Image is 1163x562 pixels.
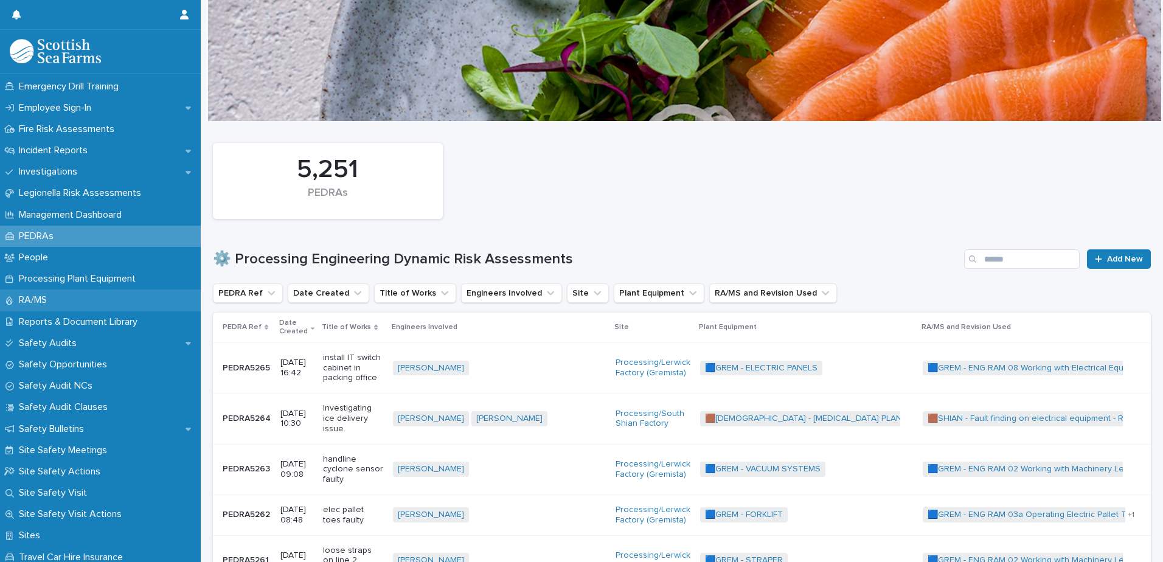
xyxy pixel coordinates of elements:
input: Search [964,249,1080,269]
p: Site Safety Meetings [14,445,117,456]
button: Title of Works [374,283,456,303]
button: Engineers Involved [461,283,562,303]
p: PEDRA Ref [223,321,262,334]
a: 🟦GREM - FORKLIFT [705,510,783,520]
p: Processing Plant Equipment [14,273,145,285]
a: 🟦GREM - VACUUM SYSTEMS [705,464,821,474]
p: install IT switch cabinet in packing office [323,353,383,383]
a: Processing/Lerwick Factory (Gremista) [616,505,690,526]
p: Safety Bulletins [14,423,94,435]
p: PEDRA5263 [223,462,273,474]
button: Date Created [288,283,369,303]
p: RA/MS [14,294,57,306]
img: bPIBxiqnSb2ggTQWdOVV [10,39,101,63]
p: Date Created [279,316,308,339]
h1: ⚙️ Processing Engineering Dynamic Risk Assessments [213,251,959,268]
p: elec pallet toes faulty [323,505,383,526]
p: [DATE] 08:48 [280,505,313,526]
span: + 1 [1128,512,1134,519]
a: Add New [1087,249,1151,269]
a: 🟫SHIAN - Fault finding on electrical equipment - Rev 4 🟩 [928,414,1154,424]
p: Employee Sign-In [14,102,101,114]
p: Incident Reports [14,145,97,156]
p: PEDRA5265 [223,361,273,373]
button: RA/MS and Revision Used [709,283,837,303]
p: Engineers Involved [392,321,457,334]
p: RA/MS and Revision Used [922,321,1011,334]
tr: PEDRA5265PEDRA5265 [DATE] 16:42install IT switch cabinet in packing office[PERSON_NAME] Processin... [213,342,1155,393]
p: People [14,252,58,263]
p: PEDRA5262 [223,507,273,520]
tr: PEDRA5264PEDRA5264 [DATE] 10:30Investigating ice delivery issue.[PERSON_NAME] [PERSON_NAME] Proce... [213,394,1155,444]
a: 🟫[DEMOGRAPHIC_DATA] - [MEDICAL_DATA] PLANT [705,414,908,424]
a: Processing/Lerwick Factory (Gremista) [616,459,690,480]
span: Add New [1107,255,1143,263]
p: [DATE] 16:42 [280,358,313,378]
p: Management Dashboard [14,209,131,221]
p: Site [614,321,629,334]
p: Plant Equipment [699,321,757,334]
a: [PERSON_NAME] [398,510,464,520]
p: Safety Audits [14,338,86,349]
tr: PEDRA5262PEDRA5262 [DATE] 08:48elec pallet toes faulty[PERSON_NAME] Processing/Lerwick Factory (G... [213,494,1155,535]
p: handline cyclone sensor faulty [323,454,383,485]
div: PEDRAs [234,187,422,212]
a: 🟦GREM - ELECTRIC PANELS [705,363,818,373]
p: Investigating ice delivery issue. [323,403,383,434]
a: [PERSON_NAME] [398,414,464,424]
p: Legionella Risk Assessments [14,187,151,199]
p: PEDRA5264 [223,411,273,424]
p: Investigations [14,166,87,178]
p: [DATE] 09:08 [280,459,313,480]
p: Site Safety Visit Actions [14,508,131,520]
p: Safety Opportunities [14,359,117,370]
p: Site Safety Visit [14,487,97,499]
p: PEDRAs [14,231,63,242]
p: Sites [14,530,50,541]
a: [PERSON_NAME] [476,414,543,424]
p: Title of Works [322,321,371,334]
tr: PEDRA5263PEDRA5263 [DATE] 09:08handline cyclone sensor faulty[PERSON_NAME] Processing/Lerwick Fac... [213,444,1155,494]
p: Site Safety Actions [14,466,110,477]
div: 5,251 [234,154,422,185]
button: PEDRA Ref [213,283,283,303]
button: Plant Equipment [614,283,704,303]
p: Emergency Drill Training [14,81,128,92]
a: Processing/South Shian Factory [616,409,690,429]
a: [PERSON_NAME] [398,464,464,474]
p: Reports & Document Library [14,316,147,328]
p: Safety Audit Clauses [14,401,117,413]
button: Site [567,283,609,303]
p: [DATE] 10:30 [280,409,313,429]
a: [PERSON_NAME] [398,363,464,373]
a: Processing/Lerwick Factory (Gremista) [616,358,690,378]
p: Fire Risk Assessments [14,123,124,135]
p: Safety Audit NCs [14,380,102,392]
